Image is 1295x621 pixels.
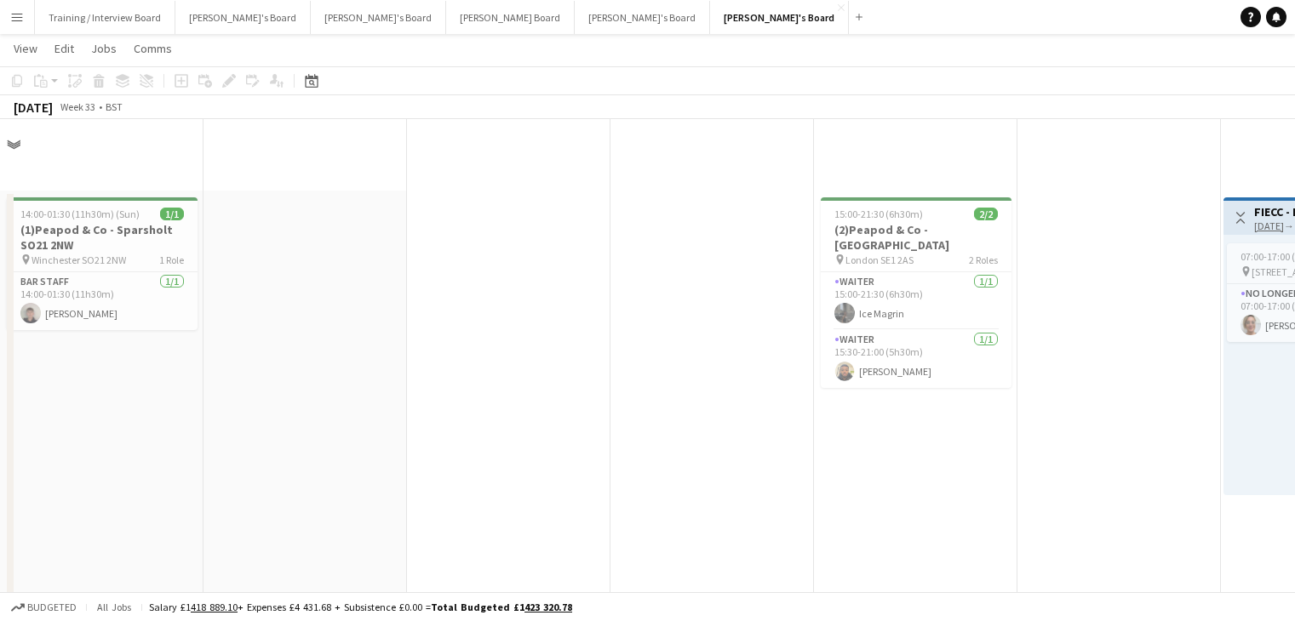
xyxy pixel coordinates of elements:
[94,601,135,613] span: All jobs
[845,254,914,266] span: London SE1 2AS
[56,100,99,113] span: Week 33
[311,1,446,34] button: [PERSON_NAME]'s Board
[821,272,1011,330] app-card-role: Waiter1/115:00-21:30 (6h30m)Ice Magrin
[54,41,74,56] span: Edit
[821,197,1011,388] app-job-card: 15:00-21:30 (6h30m)2/2(2)Peapod & Co - [GEOGRAPHIC_DATA] London SE1 2AS2 RolesWaiter1/115:00-21:3...
[446,1,575,34] button: [PERSON_NAME] Board
[160,208,184,220] span: 1/1
[7,222,198,253] h3: (1)Peapod & Co - Sparsholt SO21 2NW
[191,601,238,613] tcxspan: Call 418 889.10 via 3CX
[7,197,198,330] app-job-card: 14:00-01:30 (11h30m) (Sun)1/1(1)Peapod & Co - Sparsholt SO21 2NW Winchester SO21 2NW1 RoleBAR STA...
[834,208,923,220] span: 15:00-21:30 (6h30m)
[431,601,572,613] span: Total Budgeted £1
[106,100,123,113] div: BST
[175,1,311,34] button: [PERSON_NAME]'s Board
[821,222,1011,253] h3: (2)Peapod & Co - [GEOGRAPHIC_DATA]
[7,37,44,60] a: View
[7,272,198,330] app-card-role: BAR STAFF1/114:00-01:30 (11h30m)[PERSON_NAME]
[20,208,140,220] span: 14:00-01:30 (11h30m) (Sun)
[84,37,123,60] a: Jobs
[134,41,172,56] span: Comms
[969,254,998,266] span: 2 Roles
[159,254,184,266] span: 1 Role
[821,330,1011,388] app-card-role: Waiter1/115:30-21:00 (5h30m)[PERSON_NAME]
[91,41,117,56] span: Jobs
[575,1,710,34] button: [PERSON_NAME]'s Board
[710,1,849,34] button: [PERSON_NAME]'s Board
[524,601,572,613] tcxspan: Call 423 320.78 via 3CX
[14,41,37,56] span: View
[35,1,175,34] button: Training / Interview Board
[1254,219,1284,232] tcxspan: Call 15-08-2025 via 3CX
[48,37,81,60] a: Edit
[974,208,998,220] span: 2/2
[32,254,126,266] span: Winchester SO21 2NW
[27,601,77,613] span: Budgeted
[127,37,179,60] a: Comms
[149,601,572,613] div: Salary £1 + Expenses £4 431.68 + Subsistence £0.00 =
[9,598,79,617] button: Budgeted
[14,99,53,116] div: [DATE]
